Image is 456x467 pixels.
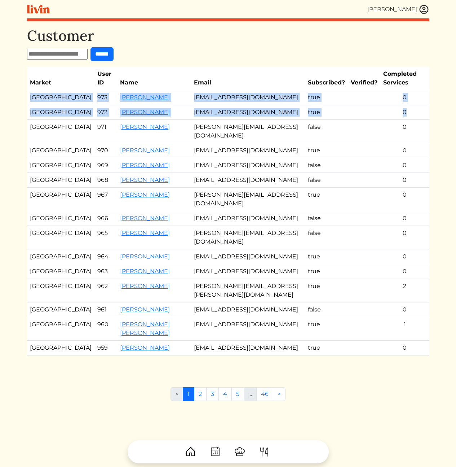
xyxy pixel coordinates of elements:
[305,279,348,302] td: true
[305,211,348,226] td: false
[94,67,117,90] th: User ID
[94,90,117,105] td: 973
[206,387,219,401] a: 3
[94,105,117,120] td: 972
[380,279,429,302] td: 2
[380,158,429,173] td: 0
[419,4,429,15] img: user_account-e6e16d2ec92f44fc35f99ef0dc9cddf60790bfa021a6ecb1c896eb5d2907b31c.svg
[94,341,117,355] td: 959
[191,105,305,120] td: [EMAIL_ADDRESS][DOMAIN_NAME]
[273,387,285,401] a: Next
[305,120,348,143] td: false
[27,5,50,14] img: livin-logo-a0d97d1a881af30f6274990eb6222085a2533c92bbd1e4f22c21b4f0d0e3210c.svg
[27,341,94,355] td: [GEOGRAPHIC_DATA]
[380,211,429,226] td: 0
[191,188,305,211] td: [PERSON_NAME][EMAIL_ADDRESS][DOMAIN_NAME]
[380,302,429,317] td: 0
[120,191,170,198] a: [PERSON_NAME]
[380,341,429,355] td: 0
[305,317,348,341] td: true
[305,173,348,188] td: false
[120,230,170,236] a: [PERSON_NAME]
[380,264,429,279] td: 0
[185,446,196,458] img: House-9bf13187bcbb5817f509fe5e7408150f90897510c4275e13d0d5fca38e0b5951.svg
[348,67,380,90] th: Verified?
[367,5,417,14] div: [PERSON_NAME]
[120,306,170,313] a: [PERSON_NAME]
[305,226,348,249] td: false
[191,143,305,158] td: [EMAIL_ADDRESS][DOMAIN_NAME]
[305,188,348,211] td: true
[27,279,94,302] td: [GEOGRAPHIC_DATA]
[191,341,305,355] td: [EMAIL_ADDRESS][DOMAIN_NAME]
[27,105,94,120] td: [GEOGRAPHIC_DATA]
[27,302,94,317] td: [GEOGRAPHIC_DATA]
[191,302,305,317] td: [EMAIL_ADDRESS][DOMAIN_NAME]
[171,387,285,407] nav: Pages
[27,249,94,264] td: [GEOGRAPHIC_DATA]
[191,226,305,249] td: [PERSON_NAME][EMAIL_ADDRESS][DOMAIN_NAME]
[258,446,270,458] img: ForkKnife-55491504ffdb50bab0c1e09e7649658475375261d09fd45db06cec23bce548bf.svg
[380,188,429,211] td: 0
[218,387,232,401] a: 4
[191,67,305,90] th: Email
[120,283,170,289] a: [PERSON_NAME]
[27,27,429,44] h1: Customer
[231,387,244,401] a: 5
[94,264,117,279] td: 963
[380,90,429,105] td: 0
[27,317,94,341] td: [GEOGRAPHIC_DATA]
[305,249,348,264] td: true
[120,344,170,351] a: [PERSON_NAME]
[305,264,348,279] td: true
[94,226,117,249] td: 965
[183,387,194,401] a: 1
[305,105,348,120] td: true
[120,268,170,275] a: [PERSON_NAME]
[120,176,170,183] a: [PERSON_NAME]
[305,341,348,355] td: true
[27,143,94,158] td: [GEOGRAPHIC_DATA]
[94,279,117,302] td: 962
[94,173,117,188] td: 968
[120,109,170,115] a: [PERSON_NAME]
[94,120,117,143] td: 971
[27,90,94,105] td: [GEOGRAPHIC_DATA]
[191,279,305,302] td: [PERSON_NAME][EMAIL_ADDRESS][PERSON_NAME][DOMAIN_NAME]
[191,90,305,105] td: [EMAIL_ADDRESS][DOMAIN_NAME]
[27,226,94,249] td: [GEOGRAPHIC_DATA]
[191,173,305,188] td: [EMAIL_ADDRESS][DOMAIN_NAME]
[305,302,348,317] td: false
[191,120,305,143] td: [PERSON_NAME][EMAIL_ADDRESS][DOMAIN_NAME]
[194,387,207,401] a: 2
[120,162,170,169] a: [PERSON_NAME]
[94,302,117,317] td: 961
[305,143,348,158] td: true
[380,173,429,188] td: 0
[380,67,429,90] th: Completed Services
[27,173,94,188] td: [GEOGRAPHIC_DATA]
[27,211,94,226] td: [GEOGRAPHIC_DATA]
[27,67,94,90] th: Market
[27,120,94,143] td: [GEOGRAPHIC_DATA]
[94,143,117,158] td: 970
[380,143,429,158] td: 0
[94,211,117,226] td: 966
[27,158,94,173] td: [GEOGRAPHIC_DATA]
[120,321,170,336] a: [PERSON_NAME] [PERSON_NAME]
[120,253,170,260] a: [PERSON_NAME]
[380,105,429,120] td: 0
[191,249,305,264] td: [EMAIL_ADDRESS][DOMAIN_NAME]
[305,158,348,173] td: false
[120,215,170,222] a: [PERSON_NAME]
[191,158,305,173] td: [EMAIL_ADDRESS][DOMAIN_NAME]
[94,158,117,173] td: 969
[380,249,429,264] td: 0
[234,446,245,458] img: ChefHat-a374fb509e4f37eb0702ca99f5f64f3b6956810f32a249b33092029f8484b388.svg
[120,94,170,101] a: [PERSON_NAME]
[305,90,348,105] td: true
[94,249,117,264] td: 964
[380,120,429,143] td: 0
[120,123,170,130] a: [PERSON_NAME]
[256,387,273,401] a: 46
